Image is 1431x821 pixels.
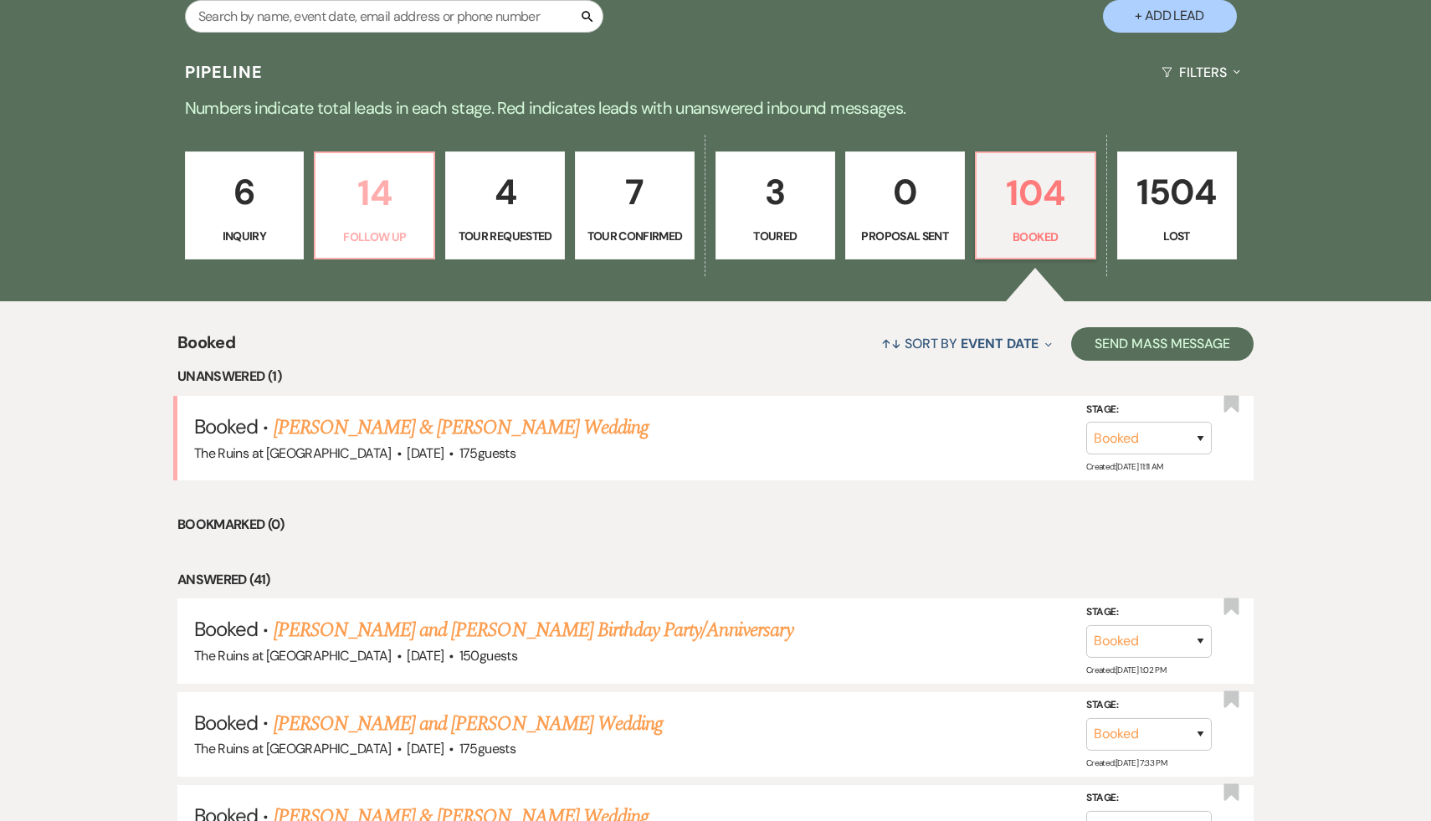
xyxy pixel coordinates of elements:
[1071,327,1254,361] button: Send Mass Message
[575,151,695,260] a: 7Tour Confirmed
[194,740,392,757] span: The Ruins at [GEOGRAPHIC_DATA]
[726,164,824,220] p: 3
[194,647,392,664] span: The Ruins at [GEOGRAPHIC_DATA]
[177,366,1254,387] li: Unanswered (1)
[456,227,554,245] p: Tour Requested
[177,514,1254,536] li: Bookmarked (0)
[845,151,965,260] a: 0Proposal Sent
[113,95,1318,121] p: Numbers indicate total leads in each stage. Red indicates leads with unanswered inbound messages.
[274,615,793,645] a: [PERSON_NAME] and [PERSON_NAME] Birthday Party/Anniversary
[1155,50,1246,95] button: Filters
[881,335,901,352] span: ↑↓
[326,165,423,221] p: 14
[961,335,1039,352] span: Event Date
[1086,461,1162,472] span: Created: [DATE] 11:11 AM
[586,227,684,245] p: Tour Confirmed
[194,413,258,439] span: Booked
[407,647,444,664] span: [DATE]
[407,740,444,757] span: [DATE]
[1117,151,1237,260] a: 1504Lost
[715,151,835,260] a: 3Toured
[1128,227,1226,245] p: Lost
[586,164,684,220] p: 7
[194,710,258,736] span: Booked
[1086,603,1212,622] label: Stage:
[196,164,294,220] p: 6
[726,227,824,245] p: Toured
[274,709,664,739] a: [PERSON_NAME] and [PERSON_NAME] Wedding
[856,164,954,220] p: 0
[185,60,264,84] h3: Pipeline
[987,165,1085,221] p: 104
[1128,164,1226,220] p: 1504
[1086,664,1166,675] span: Created: [DATE] 1:02 PM
[445,151,565,260] a: 4Tour Requested
[1086,789,1212,808] label: Stage:
[987,228,1085,246] p: Booked
[407,444,444,462] span: [DATE]
[185,151,305,260] a: 6Inquiry
[1086,400,1212,418] label: Stage:
[856,227,954,245] p: Proposal Sent
[459,647,517,664] span: 150 guests
[456,164,554,220] p: 4
[874,321,1059,366] button: Sort By Event Date
[314,151,435,260] a: 14Follow Up
[1086,696,1212,715] label: Stage:
[326,228,423,246] p: Follow Up
[177,569,1254,591] li: Answered (41)
[194,616,258,642] span: Booked
[459,444,515,462] span: 175 guests
[274,413,649,443] a: [PERSON_NAME] & [PERSON_NAME] Wedding
[196,227,294,245] p: Inquiry
[459,740,515,757] span: 175 guests
[1086,757,1167,768] span: Created: [DATE] 7:33 PM
[975,151,1096,260] a: 104Booked
[177,330,235,366] span: Booked
[194,444,392,462] span: The Ruins at [GEOGRAPHIC_DATA]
